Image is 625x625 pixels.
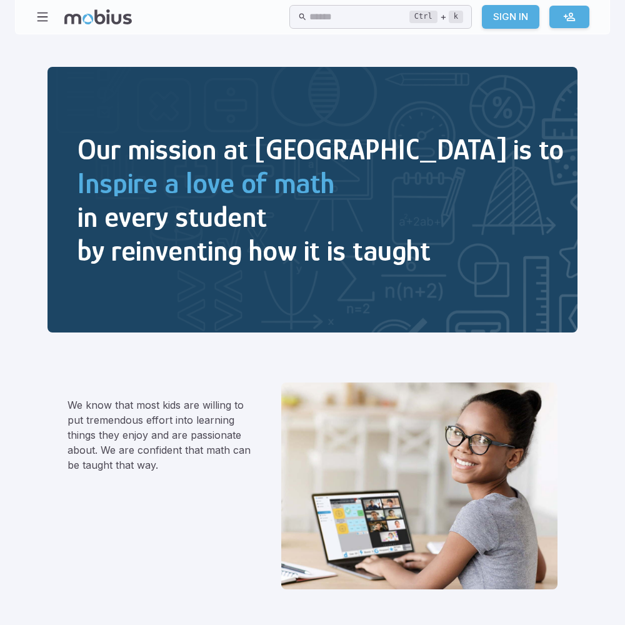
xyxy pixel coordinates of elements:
div: + [409,9,463,24]
h2: in every student [77,200,564,234]
p: We know that most kids are willing to put tremendous effort into learning things they enjoy and a... [67,397,251,472]
img: We believe that learning math can and should be fun. [281,382,557,589]
a: Sign In [482,5,539,29]
h2: by reinventing how it is taught [77,234,564,267]
kbd: k [449,11,463,23]
h2: Inspire a love of math [77,166,564,200]
img: Inspire [47,67,577,333]
h2: Our mission at [GEOGRAPHIC_DATA] is to [77,132,564,166]
kbd: Ctrl [409,11,437,23]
